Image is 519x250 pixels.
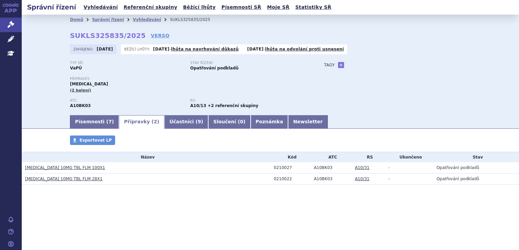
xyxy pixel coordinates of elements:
strong: SUKLS325835/2025 [70,32,146,40]
p: Přípravky: [70,77,310,81]
a: Vyhledávání [133,17,161,22]
td: EMPAGLIFLOZIN [310,162,352,173]
a: Písemnosti (7) [70,115,119,129]
p: RS: [190,99,304,103]
a: Statistiky SŘ [293,3,333,12]
th: Název [22,152,270,162]
strong: Opatřování podkladů [190,66,238,70]
a: Moje SŘ [265,3,291,12]
span: (2 balení) [70,88,91,92]
th: ATC [310,152,352,162]
th: Stav [433,152,519,162]
strong: VaPÚ [70,66,82,70]
a: Písemnosti SŘ [219,3,263,12]
a: Newsletter [288,115,328,129]
a: Sloučení (0) [208,115,250,129]
strong: [DATE] [247,47,264,51]
span: Exportovat LP [79,138,112,143]
strong: [DATE] [97,47,113,51]
a: lhůta na odvolání proti usnesení [265,47,344,51]
strong: metformin a vildagliptin [190,103,206,108]
span: [MEDICAL_DATA] [70,82,108,86]
div: 0210022 [274,176,310,181]
p: Typ SŘ: [70,61,183,65]
a: VERSO [151,32,169,39]
a: Přípravky (2) [119,115,164,129]
span: 9 [198,119,201,124]
a: lhůta na navrhování důkazů [171,47,239,51]
span: 7 [108,119,112,124]
strong: EMPAGLIFLOZIN [70,103,91,108]
span: - [388,165,390,170]
a: Poznámka [251,115,288,129]
a: A10/31 [355,165,370,170]
a: [MEDICAL_DATA] 10MG TBL FLM 100X1 [25,165,105,170]
th: Ukončeno [385,152,433,162]
a: + [338,62,344,68]
a: Vyhledávání [82,3,120,12]
td: EMPAGLIFLOZIN [310,173,352,185]
span: - [388,176,390,181]
th: Kód [270,152,310,162]
a: A10/31 [355,176,370,181]
a: Účastníci (9) [164,115,208,129]
span: 0 [240,119,243,124]
p: - [247,46,344,52]
a: Referenční skupiny [122,3,179,12]
h3: Tagy [324,61,335,69]
a: Domů [70,17,83,22]
p: - [153,46,239,52]
p: Stav řízení: [190,61,304,65]
li: SUKLS325835/2025 [170,15,219,25]
p: ATC: [70,99,183,103]
h2: Správní řízení [22,2,82,12]
a: [MEDICAL_DATA] 10MG TBL FLM 28X1 [25,176,103,181]
span: 2 [154,119,157,124]
strong: [DATE] [153,47,169,51]
td: Opatřování podkladů [433,173,519,185]
span: Běžící lhůty: [124,46,151,52]
div: 0210027 [274,165,310,170]
th: RS [352,152,385,162]
a: Exportovat LP [70,136,115,145]
span: Zahájeno: [73,46,95,52]
a: Běžící lhůty [181,3,218,12]
a: Správní řízení [92,17,124,22]
td: Opatřování podkladů [433,162,519,173]
strong: +2 referenční skupiny [208,103,258,108]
